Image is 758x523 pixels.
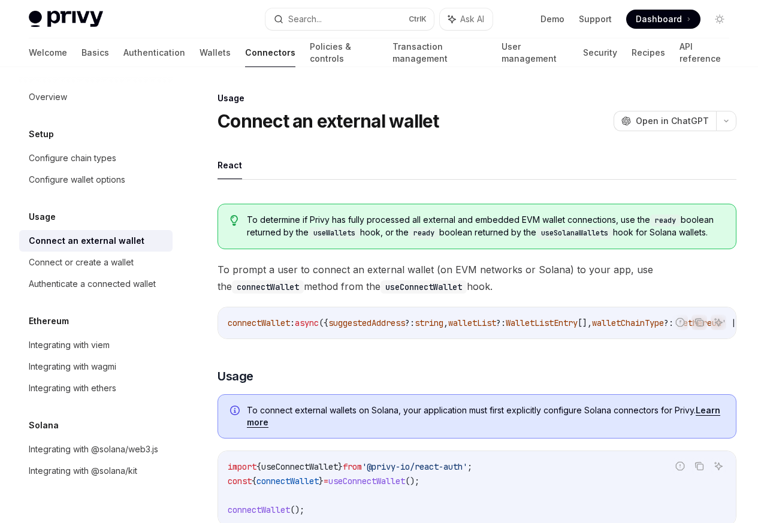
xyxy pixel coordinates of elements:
a: Connect or create a wallet [19,252,173,273]
a: Welcome [29,38,67,67]
span: To connect external wallets on Solana, your application must first explicitly configure Solana co... [247,404,724,428]
a: Wallets [200,38,231,67]
code: useWallets [309,227,360,239]
span: from [343,461,362,472]
div: Integrating with wagmi [29,359,116,374]
img: light logo [29,11,103,28]
h1: Connect an external wallet [218,110,439,132]
a: Dashboard [626,10,700,29]
button: React [218,151,242,179]
button: Search...CtrlK [265,8,434,30]
a: Configure chain types [19,147,173,169]
span: ; [467,461,472,472]
button: Report incorrect code [672,315,688,330]
span: walletChainType [592,318,664,328]
div: Authenticate a connected wallet [29,277,156,291]
a: Connect an external wallet [19,230,173,252]
code: useSolanaWallets [536,227,613,239]
button: Report incorrect code [672,458,688,474]
a: Configure wallet options [19,169,173,191]
a: Authenticate a connected wallet [19,273,173,295]
a: Recipes [632,38,665,67]
span: ?: [496,318,506,328]
span: '@privy-io/react-auth' [362,461,467,472]
div: Connect an external wallet [29,234,144,248]
code: ready [650,214,681,226]
a: User management [502,38,569,67]
svg: Info [230,406,242,418]
span: Dashboard [636,13,682,25]
a: Authentication [123,38,185,67]
span: WalletListEntry [506,318,578,328]
div: Connect or create a wallet [29,255,134,270]
a: Basics [81,38,109,67]
span: ?: ' [664,318,683,328]
div: Search... [288,12,322,26]
button: Ask AI [711,458,726,474]
a: Support [579,13,612,25]
span: string [415,318,443,328]
span: [], [578,318,592,328]
span: } [338,461,343,472]
div: Integrating with ethers [29,381,116,395]
span: ?: [405,318,415,328]
span: { [256,461,261,472]
code: useConnectWallet [380,280,467,294]
a: Integrating with ethers [19,377,173,399]
span: ' | ' [721,318,745,328]
span: walletList [448,318,496,328]
a: Integrating with viem [19,334,173,356]
div: Configure wallet options [29,173,125,187]
div: Configure chain types [29,151,116,165]
code: ready [409,227,439,239]
a: Security [583,38,617,67]
a: Connectors [245,38,295,67]
span: Ask AI [460,13,484,25]
span: (); [405,476,419,486]
span: suggestedAddress [328,318,405,328]
a: Integrating with @solana/web3.js [19,439,173,460]
span: ({ [319,318,328,328]
a: Overview [19,86,173,108]
span: async [295,318,319,328]
span: useConnectWallet [328,476,405,486]
h5: Solana [29,418,59,433]
span: const [228,476,252,486]
span: : [290,318,295,328]
div: Usage [218,92,736,104]
div: Integrating with @solana/web3.js [29,442,158,457]
span: To determine if Privy has fully processed all external and embedded EVM wallet connections, use t... [247,214,724,239]
span: , [443,318,448,328]
button: Copy the contents from the code block [691,458,707,474]
span: = [324,476,328,486]
span: useConnectWallet [261,461,338,472]
span: (); [290,504,304,515]
h5: Setup [29,127,54,141]
button: Ask AI [440,8,493,30]
span: To prompt a user to connect an external wallet (on EVM networks or Solana) to your app, use the m... [218,261,736,295]
a: Transaction management [392,38,487,67]
svg: Tip [230,215,238,226]
a: Integrating with wagmi [19,356,173,377]
span: { [252,476,256,486]
div: Integrating with @solana/kit [29,464,137,478]
a: Demo [540,13,564,25]
div: Overview [29,90,67,104]
span: Open in ChatGPT [636,115,709,127]
button: Open in ChatGPT [614,111,716,131]
span: } [319,476,324,486]
span: connectWallet [256,476,319,486]
div: Integrating with viem [29,338,110,352]
h5: Ethereum [29,314,69,328]
a: Integrating with @solana/kit [19,460,173,482]
button: Toggle dark mode [710,10,729,29]
a: Policies & controls [310,38,378,67]
code: connectWallet [232,280,304,294]
span: import [228,461,256,472]
span: connectWallet [228,504,290,515]
span: Usage [218,368,253,385]
h5: Usage [29,210,56,224]
button: Copy the contents from the code block [691,315,707,330]
button: Ask AI [711,315,726,330]
span: Ctrl K [409,14,427,24]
